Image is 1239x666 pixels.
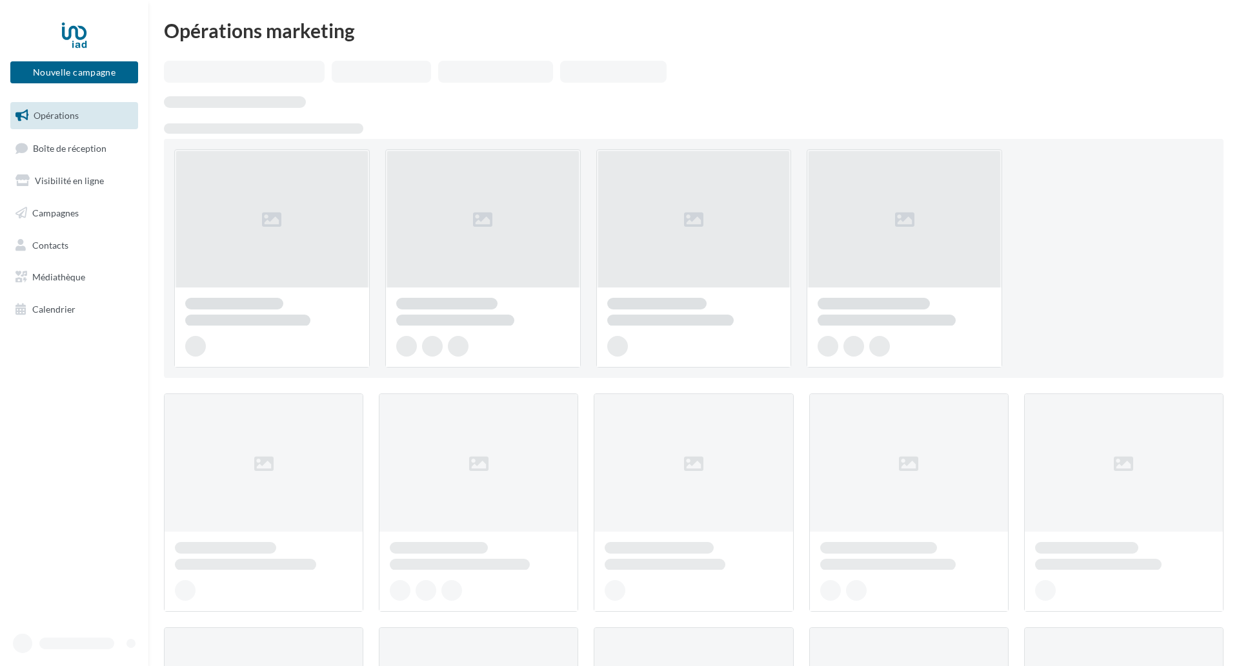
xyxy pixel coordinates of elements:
[32,207,79,218] span: Campagnes
[8,102,141,129] a: Opérations
[33,142,106,153] span: Boîte de réception
[8,296,141,323] a: Calendrier
[8,232,141,259] a: Contacts
[34,110,79,121] span: Opérations
[8,200,141,227] a: Campagnes
[32,304,76,315] span: Calendrier
[8,264,141,291] a: Médiathèque
[32,271,85,282] span: Médiathèque
[35,175,104,186] span: Visibilité en ligne
[32,239,68,250] span: Contacts
[10,61,138,83] button: Nouvelle campagne
[8,167,141,194] a: Visibilité en ligne
[164,21,1224,40] div: Opérations marketing
[8,134,141,162] a: Boîte de réception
